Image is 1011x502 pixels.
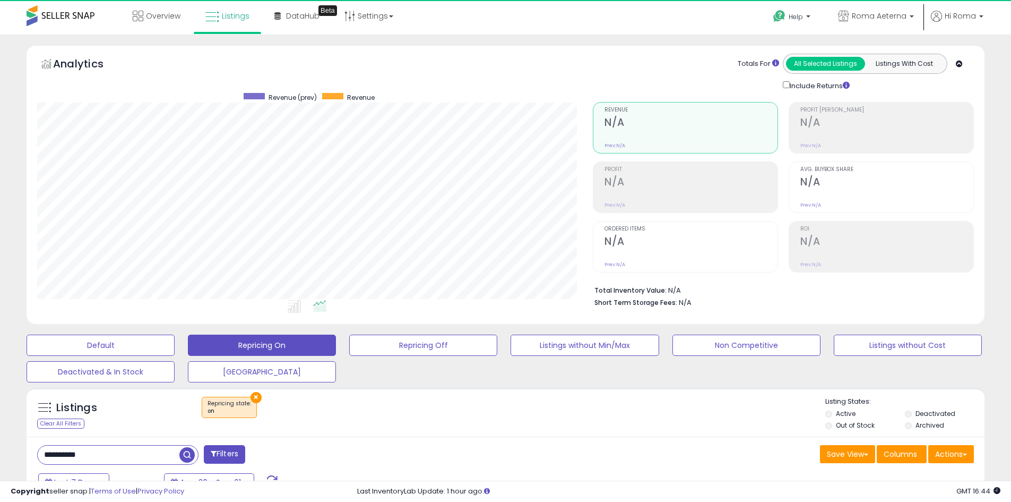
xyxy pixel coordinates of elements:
[765,2,821,35] a: Help
[188,361,336,382] button: [GEOGRAPHIC_DATA]
[800,142,821,149] small: Prev: N/A
[604,226,777,232] span: Ordered Items
[604,167,777,173] span: Profit
[956,486,1000,496] span: 2025-09-9 16:44 GMT
[604,142,625,149] small: Prev: N/A
[594,286,667,295] b: Total Inventory Value:
[604,116,777,131] h2: N/A
[37,419,84,429] div: Clear All Filters
[884,449,917,460] span: Columns
[775,79,862,91] div: Include Returns
[208,399,251,415] span: Repricing state :
[800,176,973,190] h2: N/A
[286,11,319,21] span: DataHub
[188,335,336,356] button: Repricing On
[865,57,944,71] button: Listings With Cost
[604,235,777,250] h2: N/A
[604,176,777,190] h2: N/A
[820,445,875,463] button: Save View
[269,93,317,102] span: Revenue (prev)
[250,392,262,403] button: ×
[11,487,184,497] div: seller snap | |
[672,335,820,356] button: Non Competitive
[594,283,966,296] li: N/A
[511,335,659,356] button: Listings without Min/Max
[738,59,779,69] div: Totals For
[11,486,49,496] strong: Copyright
[137,486,184,496] a: Privacy Policy
[915,409,955,418] label: Deactivated
[222,11,249,21] span: Listings
[928,445,974,463] button: Actions
[800,116,973,131] h2: N/A
[800,167,973,173] span: Avg. Buybox Share
[877,445,927,463] button: Columns
[204,445,245,464] button: Filters
[800,226,973,232] span: ROI
[800,235,973,250] h2: N/A
[773,10,786,23] i: Get Help
[915,421,944,430] label: Archived
[594,298,677,307] b: Short Term Storage Fees:
[347,93,375,102] span: Revenue
[789,12,803,21] span: Help
[91,486,136,496] a: Terms of Use
[836,421,875,430] label: Out of Stock
[945,11,976,21] span: Hi Roma
[357,487,1000,497] div: Last InventoryLab Update: 1 hour ago.
[27,361,175,382] button: Deactivated & In Stock
[852,11,906,21] span: Roma Aeterna
[53,56,124,74] h5: Analytics
[604,202,625,208] small: Prev: N/A
[111,478,160,488] span: Compared to:
[180,477,241,488] span: Aug-26 - Sep-01
[786,57,865,71] button: All Selected Listings
[38,473,109,491] button: Last 7 Days
[931,11,983,35] a: Hi Roma
[604,261,625,268] small: Prev: N/A
[800,261,821,268] small: Prev: N/A
[800,107,973,113] span: Profit [PERSON_NAME]
[318,5,337,16] div: Tooltip anchor
[146,11,180,21] span: Overview
[56,401,97,415] h5: Listings
[604,107,777,113] span: Revenue
[825,397,984,407] p: Listing States:
[349,335,497,356] button: Repricing Off
[836,409,856,418] label: Active
[27,335,175,356] button: Default
[834,335,982,356] button: Listings without Cost
[800,202,821,208] small: Prev: N/A
[208,407,251,415] div: on
[679,297,692,308] span: N/A
[164,473,254,491] button: Aug-26 - Sep-01
[54,477,96,488] span: Last 7 Days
